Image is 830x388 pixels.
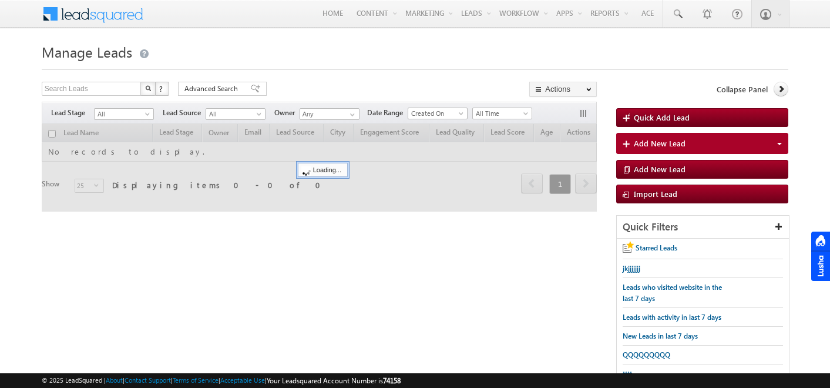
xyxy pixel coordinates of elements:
div: Quick Filters [617,216,789,239]
a: Terms of Service [173,376,219,384]
span: All [95,109,150,119]
span: Add New Lead [634,164,685,174]
span: Leads with activity in last 7 days [623,313,721,322]
a: Acceptable Use [220,376,265,384]
a: Created On [408,108,468,119]
span: Date Range [367,108,408,118]
span: Lead Stage [51,108,94,118]
button: ? [155,82,169,96]
span: Created On [408,108,464,119]
span: Leads who visited website in the last 7 days [623,283,722,303]
span: All Time [473,108,529,119]
span: © 2025 LeadSquared | | | | | [42,375,401,386]
a: All [94,108,154,120]
a: All [206,108,266,120]
button: Actions [529,82,597,96]
a: Contact Support [125,376,171,384]
span: Quick Add Lead [634,112,690,122]
a: All Time [472,108,532,119]
span: Lead Source [163,108,206,118]
a: About [106,376,123,384]
span: jkjjjjjjj [623,264,640,273]
span: All [206,109,262,119]
span: Import Lead [634,189,677,199]
span: Add New Lead [634,138,685,148]
span: Advanced Search [184,83,241,94]
span: New Leads in last 7 days [623,332,698,340]
span: ? [159,83,164,93]
span: QQQQQQQQQ [623,350,670,359]
span: Manage Leads [42,42,132,61]
img: Search [145,85,151,91]
span: 74158 [383,376,401,385]
span: tttt [623,369,632,378]
span: Collapse Panel [717,84,768,95]
div: Loading... [298,163,348,177]
span: Starred Leads [636,243,677,252]
a: Show All Items [344,109,358,121]
span: Your Leadsquared Account Number is [267,376,401,385]
span: Owner [274,108,300,118]
input: Type to Search [300,108,359,120]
